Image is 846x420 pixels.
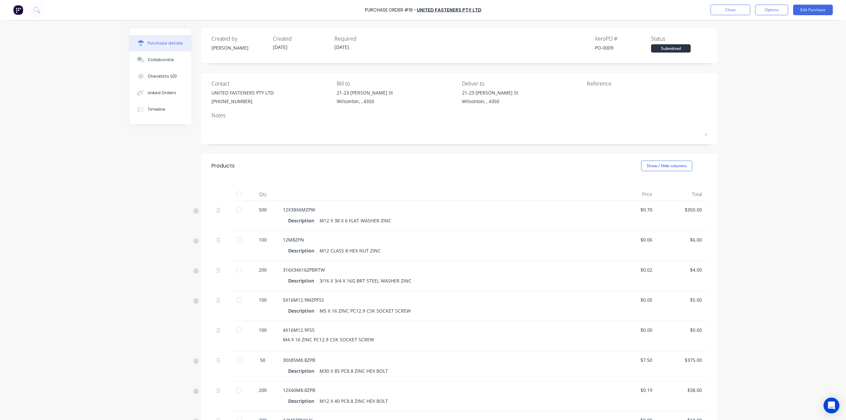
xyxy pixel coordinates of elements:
img: Factory [13,5,23,15]
div: $0.02 [613,266,652,273]
div: Linked Orders [148,90,176,96]
div: $5.00 [663,296,702,303]
div: Total [658,188,707,201]
div: $4.00 [663,266,702,273]
div: 500 [253,206,272,213]
div: 100 [253,326,272,333]
div: Description [288,246,320,255]
button: Linked Orders [129,85,191,101]
div: Bill to [337,80,457,88]
div: $0.00 [613,326,652,333]
div: Timeline [148,106,165,112]
div: Checklists 0/0 [148,73,177,79]
div: 316X34X16ZPBRTW [283,266,603,273]
div: Collaborate [148,57,174,63]
div: Products [211,162,235,170]
div: Price [608,188,658,201]
div: Open Intercom Messenger [824,398,839,413]
div: M12 X 38 X 6 FLAT WASHER ZINC [320,216,391,225]
div: Created by [211,35,268,43]
div: 12X40M8.8ZPB [283,387,603,394]
button: Purchase details [129,35,191,52]
div: Description [288,306,320,316]
div: Purchase details [148,40,183,46]
div: 200 [253,387,272,394]
button: Timeline [129,101,191,118]
div: Reference [587,80,707,88]
div: Submitted [651,44,691,53]
div: $7.50 [613,357,652,363]
div: 30X85M8.8ZPB [283,357,603,363]
div: $0.00 [663,326,702,333]
div: Qty [248,188,278,201]
div: 200 [253,266,272,273]
div: 12X38X6MZPW [283,206,603,213]
div: [PHONE_NUMBER] [211,98,274,105]
div: $38.00 [663,387,702,394]
div: $6.00 [663,236,702,243]
div: Purchase Order #16 - [365,7,416,14]
div: Notes [211,111,707,119]
div: 21-23 [PERSON_NAME] St [337,89,393,96]
button: Collaborate [129,52,191,68]
button: Checklists 0/0 [129,68,191,85]
button: Show / Hide columns [641,161,692,171]
div: M12 CLASS 8 HEX NUT ZINC [320,246,381,255]
div: M4 X 16 ZINC PC12.9 CSK SOCKET SCREW [283,336,603,343]
div: Contact [211,80,332,88]
div: 100 [253,236,272,243]
div: Status [651,35,707,43]
div: 21-23 [PERSON_NAME] St [462,89,518,96]
div: Wilsonton, , 4350 [337,98,393,105]
div: $0.06 [613,236,652,243]
button: Close [711,5,750,15]
div: $0.19 [613,387,652,394]
div: Description [288,396,320,406]
div: $350.00 [663,206,702,213]
div: M12 X 40 PC8.8 ZINC HEX BOLT [320,396,388,406]
div: [PERSON_NAME] [211,44,268,51]
div: M5 X 16 ZINC PC12.9 CSK SOCKET SCREW [320,306,411,316]
a: UNITED FASTENERS PTY LTD [417,7,481,13]
div: $375.00 [663,357,702,363]
div: Deliver to [462,80,582,88]
div: Wilsonton, , 4350 [462,98,518,105]
div: M30 X 85 PC8.8 ZINC HEX BOLT [320,366,388,376]
div: 4X16M12.9FSS [283,326,603,333]
div: $0.70 [613,206,652,213]
div: PO-0009 [595,44,651,51]
div: Created [273,35,329,43]
div: 3/16 X 3/4 X 16G BRT STEEL WASHER ZINC [320,276,411,286]
div: Description [288,366,320,376]
div: 12M8ZPN [283,236,603,243]
div: Required [334,35,391,43]
div: Description [288,276,320,286]
button: Edit Purchase [793,5,833,15]
div: $0.05 [613,296,652,303]
div: Xero PO # [595,35,651,43]
div: 50 [253,357,272,363]
button: Options [755,5,788,15]
div: 5X16M12.9MZPFSS [283,296,603,303]
div: UNITED FASTENERS PTY LTD [211,89,274,96]
div: 100 [253,296,272,303]
div: Description [288,216,320,225]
